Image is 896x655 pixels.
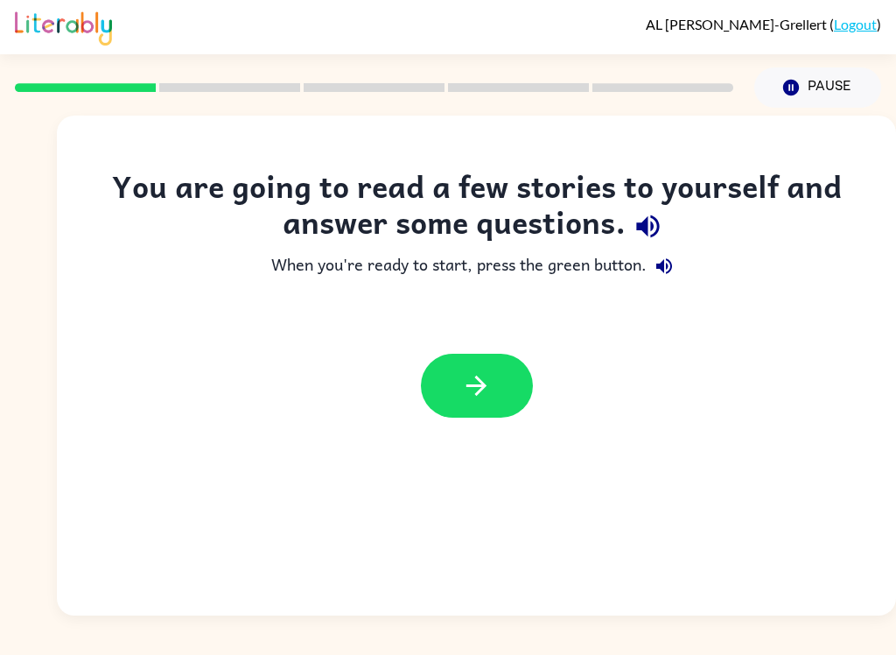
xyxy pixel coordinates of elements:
div: ( ) [646,16,881,32]
span: AL [PERSON_NAME]-Grellert [646,16,829,32]
button: Pause [754,67,881,108]
img: Literably [15,7,112,46]
a: Logout [834,16,877,32]
div: You are going to read a few stories to yourself and answer some questions. [92,168,861,249]
div: When you're ready to start, press the green button. [92,249,861,284]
